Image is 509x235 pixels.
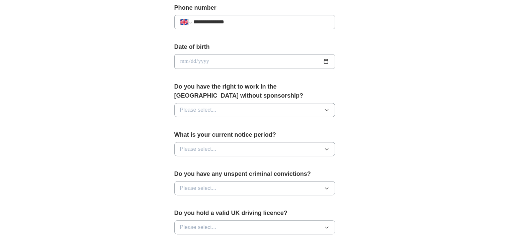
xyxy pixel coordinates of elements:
[180,145,217,153] span: Please select...
[174,220,335,234] button: Please select...
[174,82,335,100] label: Do you have the right to work in the [GEOGRAPHIC_DATA] without sponsorship?
[180,184,217,192] span: Please select...
[174,181,335,195] button: Please select...
[174,103,335,117] button: Please select...
[180,106,217,114] span: Please select...
[174,130,335,139] label: What is your current notice period?
[174,3,335,12] label: Phone number
[174,142,335,156] button: Please select...
[174,209,335,218] label: Do you hold a valid UK driving licence?
[174,169,335,179] label: Do you have any unspent criminal convictions?
[180,223,217,231] span: Please select...
[174,42,335,51] label: Date of birth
